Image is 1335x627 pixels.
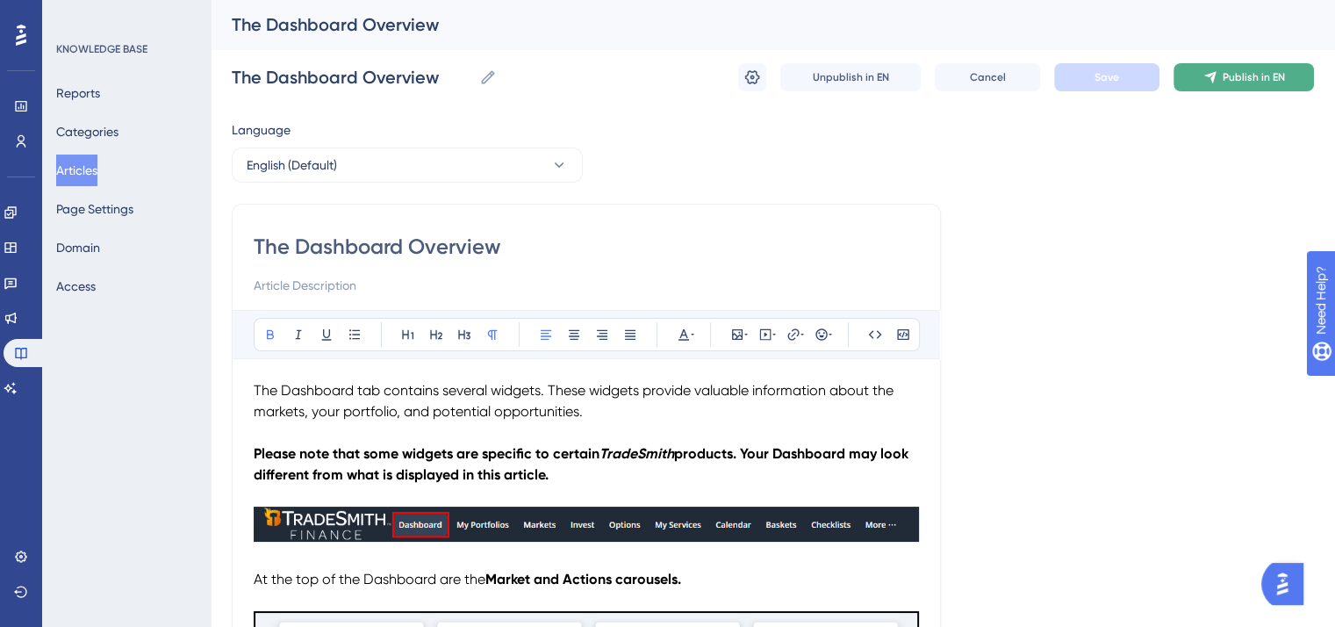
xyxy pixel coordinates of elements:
[56,270,96,302] button: Access
[599,445,674,462] strong: TradeSmith
[232,65,472,90] input: Article Name
[254,275,919,296] input: Article Description
[56,42,147,56] div: KNOWLEDGE BASE
[254,233,919,261] input: Article Title
[56,232,100,263] button: Domain
[254,382,897,420] span: The Dashboard tab contains several widgets. These widgets provide valuable information about the ...
[970,70,1006,84] span: Cancel
[232,12,1270,37] div: The Dashboard Overview
[254,445,599,462] strong: Please note that some widgets are specific to certain
[232,119,291,141] span: Language
[1223,70,1285,84] span: Publish in EN
[780,63,921,91] button: Unpublish in EN
[1261,558,1314,610] iframe: UserGuiding AI Assistant Launcher
[254,571,485,587] span: At the top of the Dashboard are the
[813,70,889,84] span: Unpublish in EN
[56,193,133,225] button: Page Settings
[485,571,681,587] strong: Market and Actions carousels.
[1095,70,1119,84] span: Save
[41,4,110,25] span: Need Help?
[56,116,118,148] button: Categories
[935,63,1040,91] button: Cancel
[56,155,97,186] button: Articles
[56,77,100,109] button: Reports
[247,155,337,176] span: English (Default)
[1054,63,1159,91] button: Save
[232,148,583,183] button: English (Default)
[1174,63,1314,91] button: Publish in EN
